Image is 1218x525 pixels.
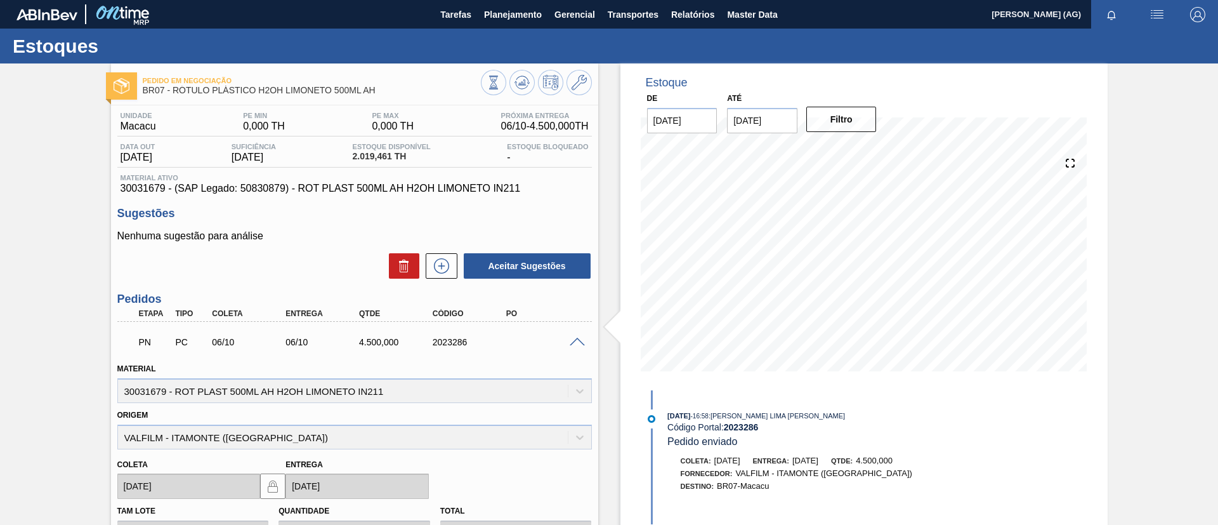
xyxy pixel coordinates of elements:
div: Entrega [282,309,365,318]
span: PE MIN [243,112,285,119]
span: [DATE] [792,456,818,465]
div: Pedido de Compra [172,337,210,347]
input: dd/mm/yyyy [727,108,797,133]
span: BR07-Macacu [717,481,769,491]
span: Relatórios [671,7,714,22]
span: Pedido em Negociação [143,77,481,84]
p: Nenhuma sugestão para análise [117,230,592,242]
span: Macacu [121,121,156,132]
span: Transportes [608,7,658,22]
img: TNhmsLtSVTkK8tSr43FrP2fwEKptu5GPRR3wAAAABJRU5ErkJggg== [16,9,77,20]
button: Programar Estoque [538,70,563,95]
button: Filtro [806,107,877,132]
button: Aceitar Sugestões [464,253,591,279]
div: Qtde [356,309,438,318]
span: BR07 - RÓTULO PLÁSTICO H2OH LIMONETO 500ML AH [143,86,481,95]
span: Suficiência [232,143,276,150]
div: Código Portal: [667,422,969,432]
span: 4.500,000 [856,456,893,465]
div: - [504,143,591,163]
label: Material [117,364,156,373]
span: 0,000 TH [372,121,414,132]
span: Master Data [727,7,777,22]
div: Coleta [209,309,291,318]
div: Código [429,309,512,318]
span: Estoque Disponível [353,143,431,150]
span: 30031679 - (SAP Legado: 50830879) - ROT PLAST 500ML AH H2OH LIMONETO IN211 [121,183,589,194]
img: Logout [1190,7,1205,22]
span: Pedido enviado [667,436,737,447]
div: Nova sugestão [419,253,457,279]
label: Total [440,507,465,515]
label: De [647,94,658,103]
div: Tipo [172,309,210,318]
label: Até [727,94,742,103]
span: [DATE] [667,412,690,420]
span: 06/10 - 4.500,000 TH [501,121,589,132]
button: Visão Geral dos Estoques [481,70,506,95]
span: Gerencial [554,7,595,22]
img: Ícone [114,78,129,94]
div: Excluir Sugestões [383,253,419,279]
input: dd/mm/yyyy [117,474,261,499]
span: Unidade [121,112,156,119]
strong: 2023286 [724,422,759,432]
span: Entrega: [753,457,789,465]
span: Fornecedor: [681,470,733,477]
div: Aceitar Sugestões [457,252,592,280]
h3: Sugestões [117,207,592,220]
span: [DATE] [714,456,740,465]
span: 2.019,461 TH [353,152,431,161]
span: : [PERSON_NAME] LIMA [PERSON_NAME] [709,412,845,420]
div: 2023286 [429,337,512,347]
span: [DATE] [232,152,276,163]
button: locked [260,474,285,499]
span: Tarefas [440,7,471,22]
img: locked [265,479,280,494]
p: PN [139,337,171,347]
span: Qtde: [831,457,853,465]
div: Pedido em Negociação [136,328,174,356]
span: Material ativo [121,174,589,182]
button: Ir ao Master Data / Geral [566,70,592,95]
span: Estoque Bloqueado [507,143,588,150]
label: Entrega [285,460,323,469]
div: Estoque [646,76,688,90]
span: 0,000 TH [243,121,285,132]
span: [DATE] [121,152,155,163]
label: Quantidade [278,507,329,515]
h3: Pedidos [117,293,592,306]
span: Coleta: [681,457,711,465]
div: 4.500,000 [356,337,438,347]
label: Tam lote [117,507,155,515]
span: Próxima Entrega [501,112,589,119]
label: Origem [117,411,148,420]
button: Notificações [1091,6,1132,23]
img: atual [648,415,655,423]
button: Atualizar Gráfico [509,70,535,95]
span: Planejamento [484,7,542,22]
label: Coleta [117,460,148,469]
span: PE MAX [372,112,414,119]
div: 06/10/2025 [209,337,291,347]
h1: Estoques [13,39,238,53]
div: 06/10/2025 [282,337,365,347]
span: Data out [121,143,155,150]
div: Etapa [136,309,174,318]
input: dd/mm/yyyy [285,474,429,499]
div: PO [503,309,586,318]
img: userActions [1149,7,1165,22]
span: VALFILM - ITAMONTE ([GEOGRAPHIC_DATA]) [735,469,912,478]
span: - 16:58 [691,413,709,420]
span: Destino: [681,482,714,490]
input: dd/mm/yyyy [647,108,717,133]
